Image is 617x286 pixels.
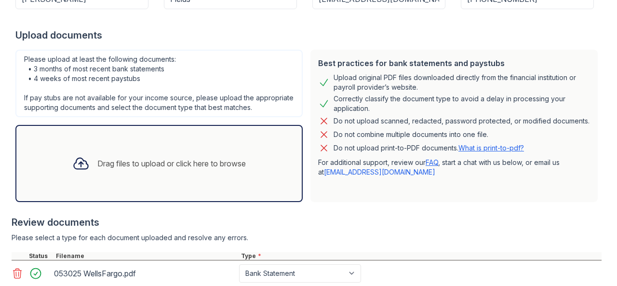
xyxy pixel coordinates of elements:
a: What is print-to-pdf? [458,144,524,152]
p: Do not upload print-to-PDF documents. [334,143,524,153]
div: Upload documents [15,28,602,42]
div: Upload original PDF files downloaded directly from the financial institution or payroll provider’... [334,73,590,92]
div: Review documents [12,216,602,229]
div: Type [239,252,602,260]
div: Status [27,252,54,260]
div: 053025 WellsFargo.pdf [54,266,235,281]
a: FAQ [426,158,438,166]
div: Drag files to upload or click here to browse [97,158,246,169]
div: Do not upload scanned, redacted, password protected, or modified documents. [334,115,590,127]
div: Filename [54,252,239,260]
div: Do not combine multiple documents into one file. [334,129,488,140]
div: Best practices for bank statements and paystubs [318,57,590,69]
p: For additional support, review our , start a chat with us below, or email us at [318,158,590,177]
div: Please select a type for each document uploaded and resolve any errors. [12,233,602,243]
a: [EMAIL_ADDRESS][DOMAIN_NAME] [324,168,435,176]
div: Correctly classify the document type to avoid a delay in processing your application. [334,94,590,113]
div: Please upload at least the following documents: • 3 months of most recent bank statements • 4 wee... [15,50,303,117]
